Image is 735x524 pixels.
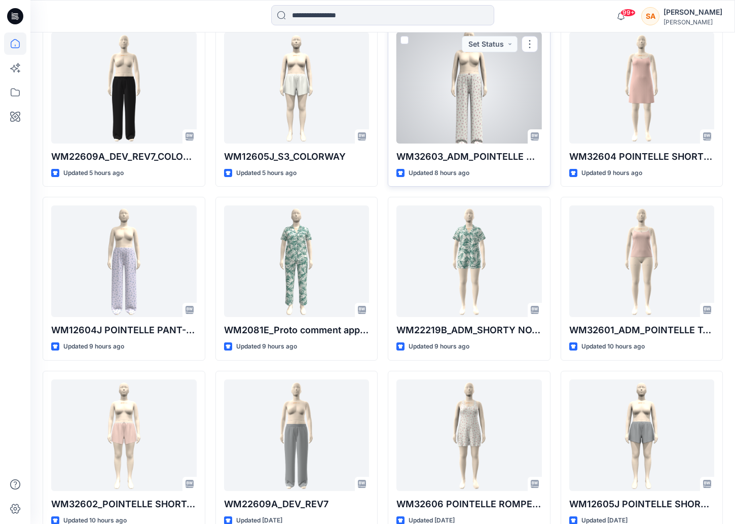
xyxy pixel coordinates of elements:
a: WM12605J POINTELLE SHORT_DEV_REV3 [569,379,715,491]
p: Updated 9 hours ago [63,341,124,352]
a: WM32606 POINTELLE ROMPER _COLORWAY_REV3 [396,379,542,491]
p: Updated 9 hours ago [409,341,469,352]
a: WM32601_ADM_POINTELLE TANK_COLORWAY [569,205,715,317]
p: Updated 9 hours ago [236,341,297,352]
p: WM32603_ADM_POINTELLE OPEN PANT_COLORWAY [396,150,542,164]
p: Updated 9 hours ago [581,168,642,179]
p: WM22609A_DEV_REV7 [224,497,370,511]
p: WM32602_POINTELLE SHORT_COLORWAY [51,497,197,511]
p: WM22219B_ADM_SHORTY NOTCH SET_COLORWAY_REV4 [396,323,542,337]
a: WM22219B_ADM_SHORTY NOTCH SET_COLORWAY_REV4 [396,205,542,317]
p: WM12604J POINTELLE PANT-FAUX FLY & BUTTONS + PICOT_COLORWAY [51,323,197,337]
a: WM22609A_DEV_REV7 [224,379,370,491]
p: WM22609A_DEV_REV7_COLORWAY [51,150,197,164]
p: WM32604 POINTELLE SHORT CHEMISE_COLORWAY [569,150,715,164]
p: Updated 5 hours ago [236,168,297,179]
div: SA [641,7,659,25]
p: Updated 8 hours ago [409,168,469,179]
a: WM32602_POINTELLE SHORT_COLORWAY [51,379,197,491]
p: WM32606 POINTELLE ROMPER _COLORWAY_REV3 [396,497,542,511]
a: WM22609A_DEV_REV7_COLORWAY [51,32,197,144]
a: WM32603_ADM_POINTELLE OPEN PANT_COLORWAY [396,32,542,144]
p: Updated 10 hours ago [581,341,645,352]
div: [PERSON_NAME] [664,18,722,26]
a: WM2081E_Proto comment applied pattern_REV4 [224,205,370,317]
p: WM2081E_Proto comment applied pattern_REV4 [224,323,370,337]
p: WM32601_ADM_POINTELLE TANK_COLORWAY [569,323,715,337]
a: WM12605J_S3_COLORWAY [224,32,370,144]
p: WM12605J POINTELLE SHORT_DEV_REV3 [569,497,715,511]
p: WM12605J_S3_COLORWAY [224,150,370,164]
div: [PERSON_NAME] [664,6,722,18]
span: 99+ [620,9,636,17]
a: WM32604 POINTELLE SHORT CHEMISE_COLORWAY [569,32,715,144]
a: WM12604J POINTELLE PANT-FAUX FLY & BUTTONS + PICOT_COLORWAY [51,205,197,317]
p: Updated 5 hours ago [63,168,124,179]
